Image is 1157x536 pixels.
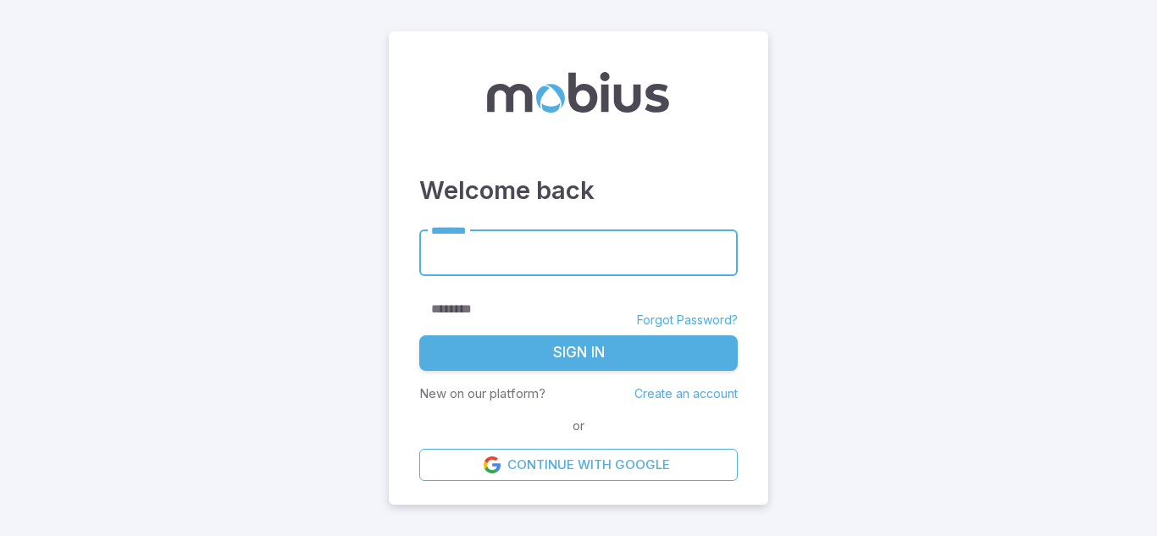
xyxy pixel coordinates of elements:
[419,335,738,371] button: Sign In
[568,417,589,435] span: or
[419,449,738,481] a: Continue with Google
[637,312,738,329] a: Forgot Password?
[419,384,545,403] p: New on our platform?
[634,386,738,401] a: Create an account
[419,172,738,209] h3: Welcome back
